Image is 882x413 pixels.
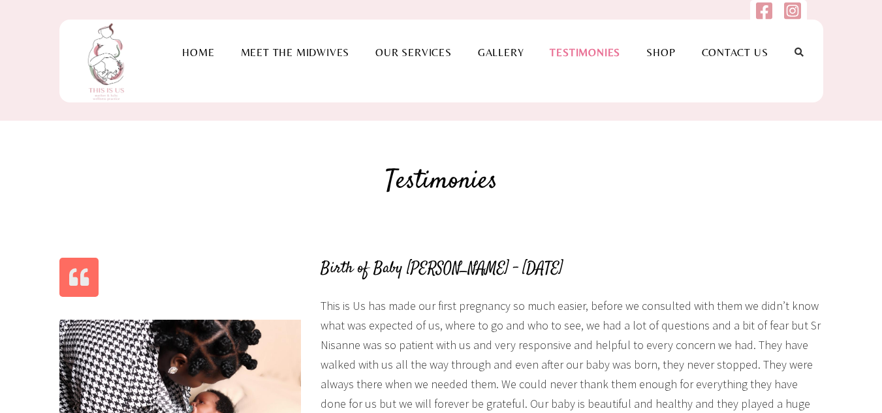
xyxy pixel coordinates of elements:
[784,1,800,20] img: instagram-square.svg
[228,46,363,59] a: Meet the Midwives
[79,20,138,102] img: This is us practice
[321,258,823,280] h4: Birth of Baby [PERSON_NAME] – [DATE]
[756,1,772,20] img: facebook-square.svg
[784,8,800,23] a: Follow us on Instagram
[59,163,823,201] h2: Testimonies
[689,46,781,59] a: Contact Us
[362,46,465,59] a: Our Services
[169,46,227,59] a: Home
[633,46,688,59] a: Shop
[465,46,537,59] a: Gallery
[537,46,633,59] a: Testimonies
